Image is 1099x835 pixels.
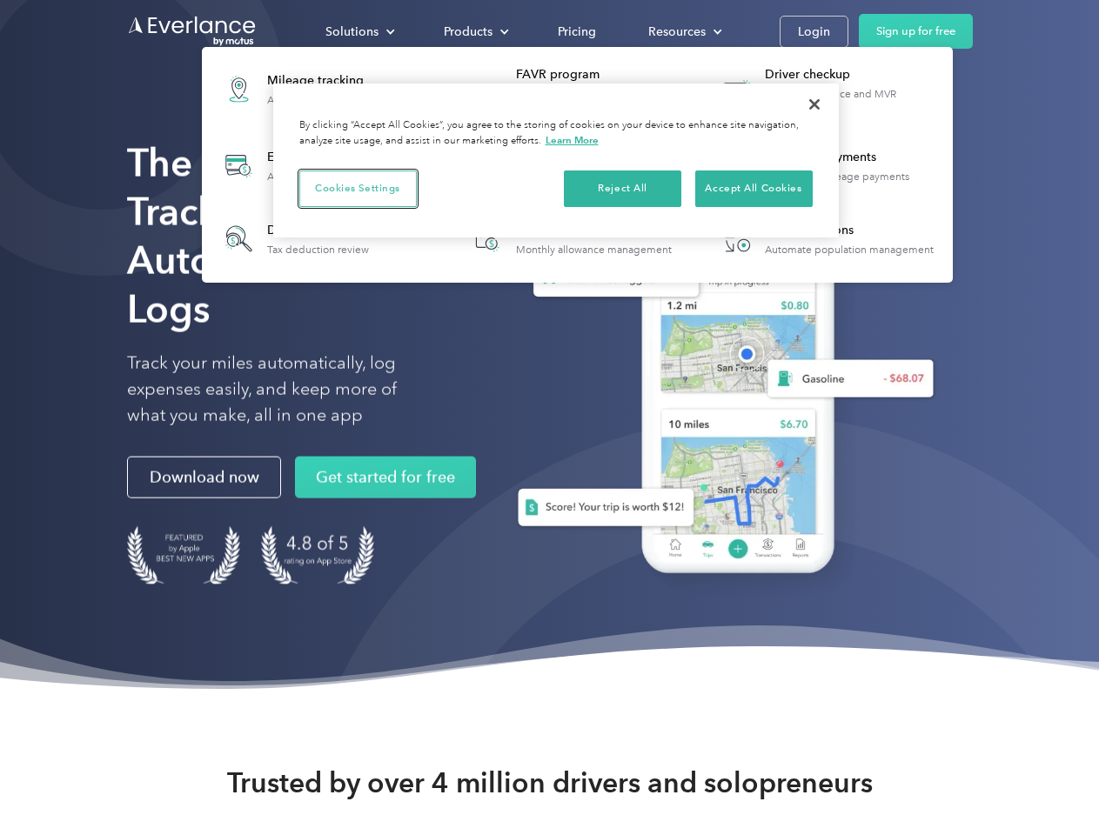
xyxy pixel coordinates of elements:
[267,244,369,256] div: Tax deduction review
[564,170,681,207] button: Reject All
[273,83,839,237] div: Privacy
[127,526,240,584] img: Badge for Featured by Apple Best New Apps
[127,351,438,429] p: Track your miles automatically, log expenses easily, and keep more of what you make, all in one app
[546,134,599,146] a: More information about your privacy, opens in a new tab
[765,222,934,239] div: HR Integrations
[708,210,942,267] a: HR IntegrationsAutomate population management
[325,21,379,43] div: Solutions
[765,66,943,83] div: Driver checkup
[798,21,830,43] div: Login
[127,457,281,498] a: Download now
[127,15,258,48] a: Go to homepage
[267,170,392,183] div: Automatic transaction logs
[859,14,973,49] a: Sign up for free
[295,457,476,498] a: Get started for free
[695,170,813,207] button: Accept All Cookies
[211,210,378,267] a: Deduction finderTax deduction review
[459,210,680,267] a: Accountable planMonthly allowance management
[780,16,848,48] a: Login
[558,21,596,43] div: Pricing
[648,21,706,43] div: Resources
[227,765,873,800] strong: Trusted by over 4 million drivers and solopreneurs
[516,244,672,256] div: Monthly allowance management
[267,222,369,239] div: Deduction finder
[540,17,613,47] a: Pricing
[631,17,736,47] div: Resources
[708,57,944,121] a: Driver checkupLicense, insurance and MVR verification
[459,57,695,121] a: FAVR programFixed & Variable Rate reimbursement design & management
[299,118,813,149] div: By clicking “Accept All Cookies”, you agree to the storing of cookies on your device to enhance s...
[267,149,392,166] div: Expense tracking
[308,17,409,47] div: Solutions
[202,47,953,283] nav: Products
[299,170,417,207] button: Cookies Settings
[267,72,380,90] div: Mileage tracking
[765,244,934,256] div: Automate population management
[444,21,493,43] div: Products
[267,94,380,106] div: Automatic mileage logs
[211,57,389,121] a: Mileage trackingAutomatic mileage logs
[765,88,943,112] div: License, insurance and MVR verification
[516,66,694,83] div: FAVR program
[273,83,839,237] div: Cookie banner
[795,85,834,124] button: Close
[426,17,523,47] div: Products
[490,165,948,599] img: Everlance, mileage tracker app, expense tracking app
[261,526,374,584] img: 4.9 out of 5 stars on the app store
[211,134,401,197] a: Expense trackingAutomatic transaction logs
